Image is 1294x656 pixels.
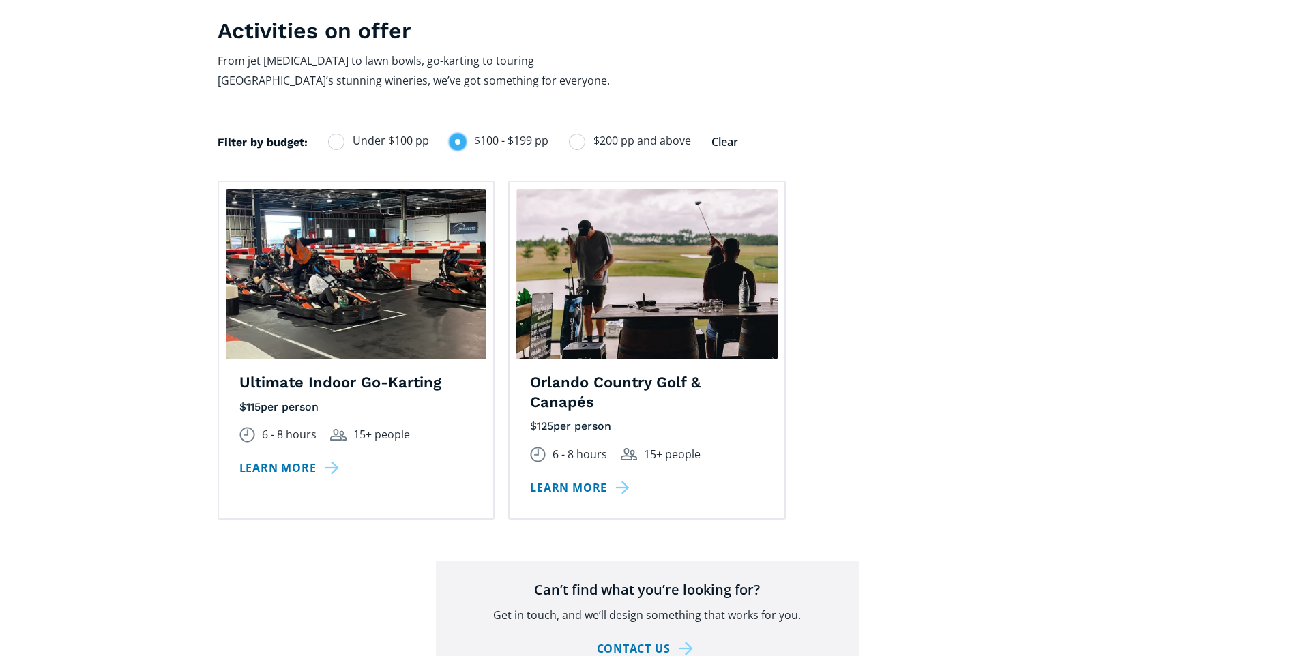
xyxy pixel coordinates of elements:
a: Clear [711,134,738,149]
img: Duration [530,447,546,462]
p: Get in touch, and we’ll design something that works for you. [472,606,822,625]
h4: Can’t find what you’re looking for? [472,581,822,599]
div: 15+ people [644,445,701,464]
div: 6 - 8 hours [262,425,317,445]
div: 15+ people [353,425,410,445]
h4: Ultimate Indoor Go-Karting [239,373,473,393]
a: Learn more [239,458,344,478]
p: From jet [MEDICAL_DATA] to lawn bowls, go-karting to touring [GEOGRAPHIC_DATA]’s stunning winerie... [218,51,641,91]
h4: Orlando Country Golf & Canapés [530,373,764,412]
span: $100 - $199 pp [474,132,548,150]
img: Group size [330,429,347,441]
a: Learn more [530,478,634,498]
img: Group size [621,448,637,460]
img: A group of customers are sitting in go karts, preparing for the race to start [226,189,487,359]
div: $ [239,400,246,415]
div: 115 [246,400,261,415]
img: Duration [239,427,255,443]
div: per person [261,400,319,415]
div: 6 - 8 hours [553,445,607,464]
form: Filters [218,132,738,167]
h3: Activities on offer [218,17,786,44]
div: $ [530,419,537,434]
div: per person [553,419,611,434]
h4: Filter by budget: [218,135,308,150]
span: Under $100 pp [353,132,429,150]
div: 125 [537,419,553,434]
span: $200 pp and above [593,132,691,150]
img: Two customers sitting in front of a driving range in an outdoor bar. [516,189,778,359]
